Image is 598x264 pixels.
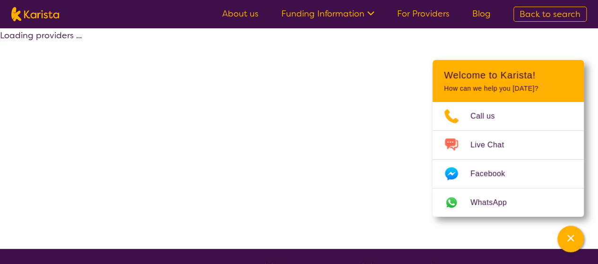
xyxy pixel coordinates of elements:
[470,196,518,210] span: WhatsApp
[433,60,584,217] div: Channel Menu
[11,7,59,21] img: Karista logo
[222,8,259,19] a: About us
[470,109,506,123] span: Call us
[520,9,581,20] span: Back to search
[470,138,515,152] span: Live Chat
[557,226,584,252] button: Channel Menu
[397,8,450,19] a: For Providers
[444,85,572,93] p: How can we help you [DATE]?
[433,102,584,217] ul: Choose channel
[433,188,584,217] a: Web link opens in a new tab.
[281,8,374,19] a: Funding Information
[444,69,572,81] h2: Welcome to Karista!
[472,8,491,19] a: Blog
[513,7,587,22] a: Back to search
[470,167,516,181] span: Facebook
